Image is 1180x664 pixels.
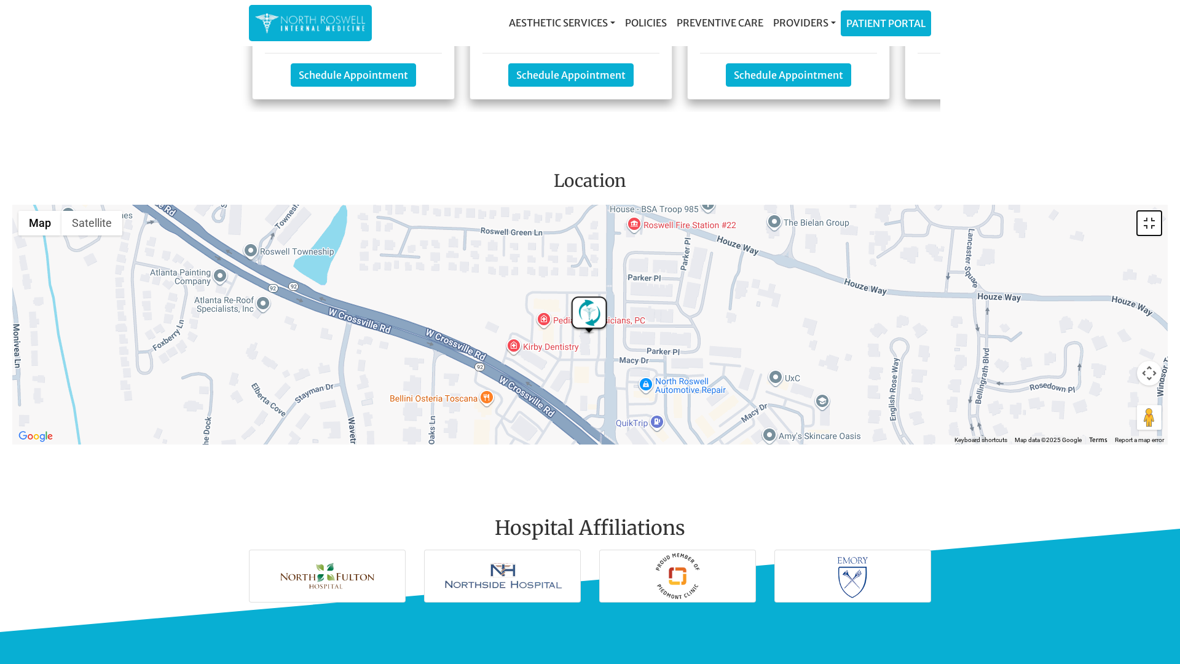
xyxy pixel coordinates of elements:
a: Open this area in Google Maps (opens a new window) [15,429,56,445]
a: Aesthetic Services [504,10,620,35]
img: Piedmont Hospital [600,550,755,602]
img: Emory Hospital [775,550,930,602]
button: Drag Pegman onto the map to open Street View [1137,405,1162,430]
button: Map camera controls [1137,361,1162,385]
a: Terms [1089,436,1107,444]
a: Policies [620,10,672,35]
button: Toggle fullscreen view [1137,211,1162,235]
div: North Roswell Internal Medicine [569,296,608,335]
img: Northside Hospital [425,550,580,602]
button: Show street map [18,211,61,235]
img: Google [15,429,56,445]
a: Preventive Care [672,10,768,35]
a: Report a map error [1115,437,1164,443]
img: North Fulton Hospital [250,550,405,602]
button: Show satellite imagery [61,211,122,235]
h3: Location [9,171,1171,197]
a: Schedule Appointment [726,63,851,87]
a: Schedule Appointment [291,63,416,87]
a: Schedule Appointment [508,63,634,87]
h2: Hospital Affiliations [249,487,931,545]
span: Map data ©2025 Google [1015,437,1082,443]
button: Keyboard shortcuts [954,436,1007,445]
img: North Roswell Internal Medicine [255,11,366,35]
a: Providers [768,10,841,35]
a: Patient Portal [841,11,930,36]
